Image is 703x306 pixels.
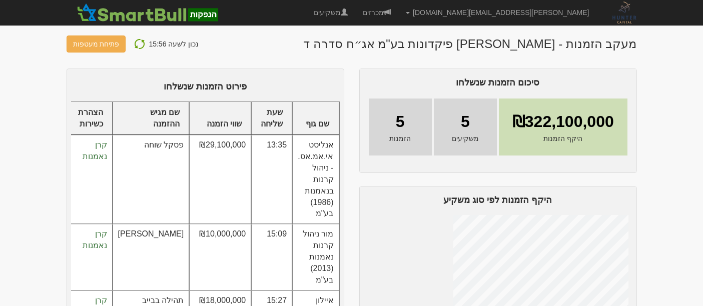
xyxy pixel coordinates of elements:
[69,102,113,135] th: הצהרת כשירות
[292,135,339,224] td: אנליסט אי.אמ.אס. - ניהול קרנות בנאמנות (1986) בע"מ
[452,133,479,143] span: משקיעים
[512,110,614,133] span: ₪322,100,000
[443,195,552,205] span: היקף הזמנות לפי סוג משקיע
[461,110,470,133] span: 5
[113,135,190,224] td: פסקל שוחה
[303,37,636,50] h1: מעקב הזמנות - [PERSON_NAME] פיקדונות בע"מ אג״ח סדרה ד
[74,2,221,22] img: סמארטבול - מערכת לניהול הנפקות
[149,37,199,50] p: נכון לשעה 15:56
[189,102,251,135] th: שווי הזמנה
[456,77,539,87] span: סיכום הזמנות שנשלחו
[164,81,247,91] span: פירוט הזמנות שנשלחו
[251,102,292,135] th: שעת שליחה
[113,224,190,290] td: [PERSON_NAME]
[189,224,251,290] td: ₪10,000,000
[292,102,339,135] th: שם גוף
[389,133,411,143] span: הזמנות
[83,140,107,160] span: קרן נאמנות
[189,135,251,224] td: ₪29,100,000
[134,38,146,50] img: refresh-icon.png
[113,102,190,135] th: שם מגיש ההזמנה
[251,135,292,224] td: 13:35
[251,224,292,290] td: 15:09
[67,35,126,52] button: פתיחת מעטפות
[543,133,582,143] span: היקף הזמנות
[83,229,107,249] span: קרן נאמנות
[292,224,339,290] td: מור ניהול קרנות נאמנות (2013) בע"מ
[396,110,405,133] span: 5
